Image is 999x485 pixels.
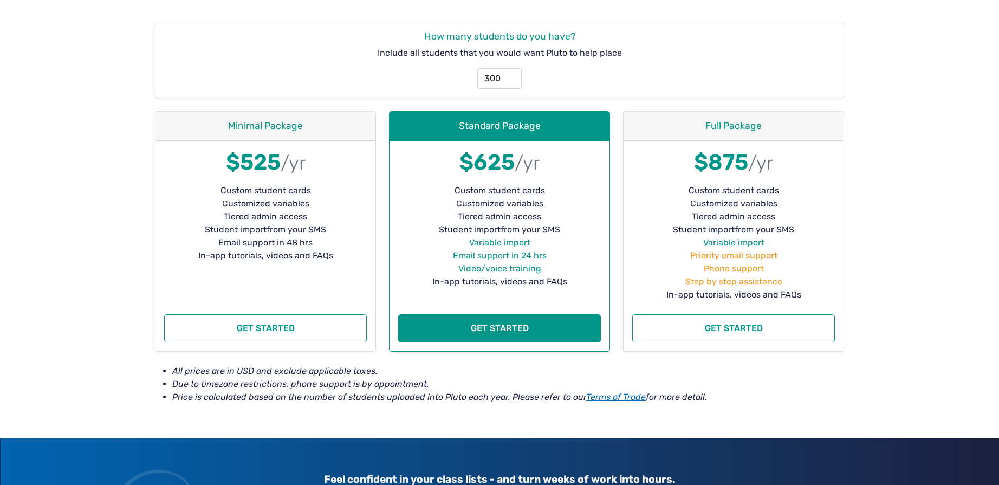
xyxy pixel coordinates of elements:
[398,150,601,176] h1: $625
[155,22,844,98] div: Include all students that you would want Pluto to help place
[632,236,835,249] li: Variable import
[632,249,835,262] li: Priority email support
[632,184,835,197] li: Custom student cards
[398,236,601,249] li: Variable import
[632,275,835,288] li: Step by step assistance
[172,391,844,404] li: Price is calculated based on the number of students uploaded into Pluto each year. Please refer t...
[398,249,601,262] li: Email support in 24 hrs
[632,314,835,342] button: Get started
[281,152,306,174] small: /yr
[164,197,367,210] li: Customized variables
[164,314,367,342] button: Get started
[632,150,835,176] h1: $875
[632,262,835,275] li: Phone support
[515,152,540,174] small: /yr
[164,120,367,132] h4: Minimal Package
[748,152,773,174] small: /yr
[398,184,601,197] li: Custom student cards
[632,197,835,210] li: Customized variables
[398,314,601,342] button: Get started
[501,223,560,236] span: from your SMS
[398,210,601,223] li: Tiered admin access
[586,392,646,402] a: Terms of Trade
[164,31,835,42] h4: How many students do you have?
[172,378,844,391] li: Due to timezone restrictions, phone support is by appointment.
[398,223,601,236] li: Student import
[632,210,835,223] li: Tiered admin access
[164,236,367,249] li: Email support in 48 hrs
[632,120,835,132] h4: Full Package
[632,288,835,301] li: In-app tutorials, videos and FAQs
[164,184,367,197] li: Custom student cards
[172,365,844,378] li: All prices are in USD and exclude applicable taxes.
[164,150,367,176] h1: $525
[164,210,367,223] li: Tiered admin access
[632,223,835,236] li: Student import
[735,223,794,236] span: from your SMS
[398,120,601,132] h4: Standard Package
[267,223,326,236] span: from your SMS
[398,197,601,210] li: Customized variables
[398,262,601,275] li: Video/voice training
[164,249,367,262] li: In-app tutorials, videos and FAQs
[398,275,601,288] li: In-app tutorials, videos and FAQs
[164,223,367,236] li: Student import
